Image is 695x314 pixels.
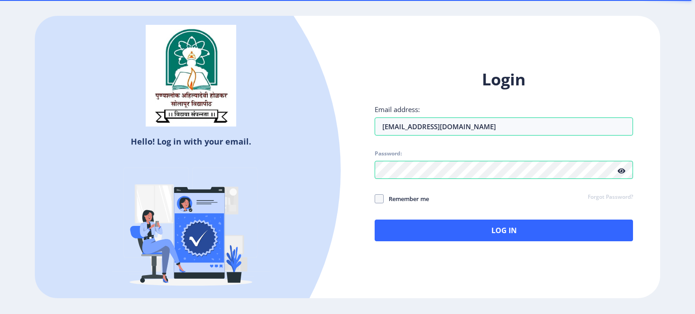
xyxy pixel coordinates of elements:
input: Email address [375,117,633,136]
a: Forgot Password? [588,193,633,202]
label: Password: [375,150,402,157]
label: Email address: [375,105,420,114]
span: Remember me [384,193,429,204]
img: Verified-rafiki.svg [112,150,270,309]
h1: Login [375,69,633,90]
button: Log In [375,220,633,241]
img: sulogo.png [146,25,236,127]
